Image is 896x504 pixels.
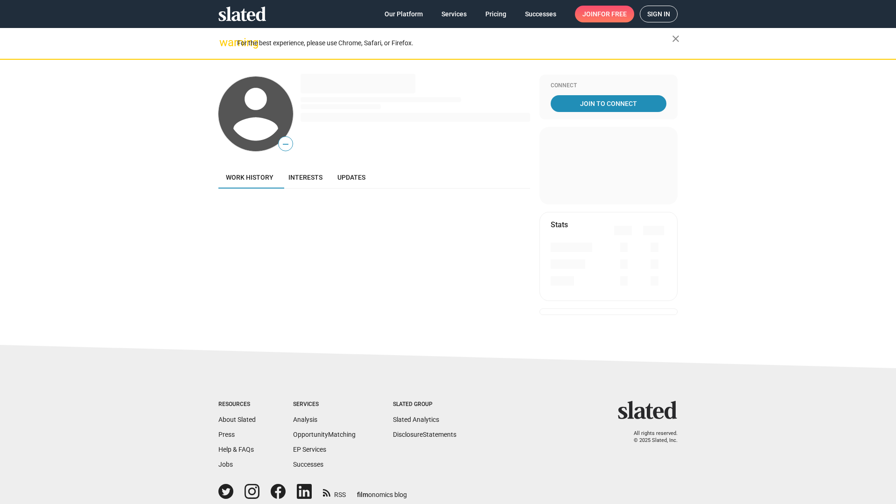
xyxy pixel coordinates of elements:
span: Join To Connect [553,95,665,112]
a: Pricing [478,6,514,22]
a: RSS [323,485,346,499]
a: Updates [330,166,373,189]
div: Slated Group [393,401,456,408]
a: filmonomics blog [357,483,407,499]
span: Services [441,6,467,22]
a: Interests [281,166,330,189]
a: Work history [218,166,281,189]
span: Join [582,6,627,22]
span: — [279,138,293,150]
span: Successes [525,6,556,22]
a: Services [434,6,474,22]
span: Sign in [647,6,670,22]
p: All rights reserved. © 2025 Slated, Inc. [624,430,678,444]
a: Slated Analytics [393,416,439,423]
a: About Slated [218,416,256,423]
span: Pricing [485,6,506,22]
span: Interests [288,174,322,181]
div: Resources [218,401,256,408]
div: For the best experience, please use Chrome, Safari, or Firefox. [237,37,672,49]
span: Work history [226,174,273,181]
span: Updates [337,174,365,181]
span: for free [597,6,627,22]
span: film [357,491,368,498]
div: Connect [551,82,666,90]
a: Sign in [640,6,678,22]
a: Our Platform [377,6,430,22]
a: Join To Connect [551,95,666,112]
span: Our Platform [385,6,423,22]
mat-icon: close [670,33,681,44]
a: OpportunityMatching [293,431,356,438]
a: Joinfor free [575,6,634,22]
a: Help & FAQs [218,446,254,453]
div: Services [293,401,356,408]
a: Successes [518,6,564,22]
a: Analysis [293,416,317,423]
a: DisclosureStatements [393,431,456,438]
mat-card-title: Stats [551,220,568,230]
a: Successes [293,461,323,468]
a: EP Services [293,446,326,453]
mat-icon: warning [219,37,231,48]
a: Jobs [218,461,233,468]
a: Press [218,431,235,438]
